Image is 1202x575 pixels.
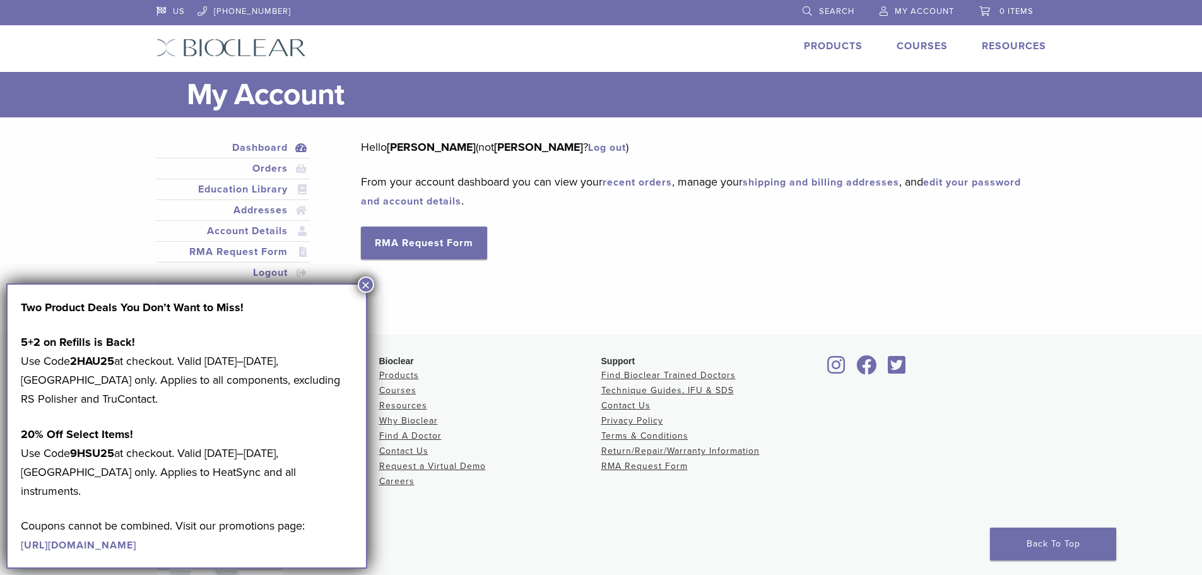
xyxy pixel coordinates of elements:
span: Search [819,6,854,16]
a: Request a Virtual Demo [379,461,486,471]
a: Account Details [159,223,308,239]
span: 0 items [999,6,1034,16]
strong: Two Product Deals You Don’t Want to Miss! [21,300,244,314]
a: Technique Guides, IFU & SDS [601,385,734,396]
strong: 20% Off Select Items! [21,427,133,441]
a: Find A Doctor [379,430,442,441]
p: Use Code at checkout. Valid [DATE]–[DATE], [GEOGRAPHIC_DATA] only. Applies to HeatSync and all in... [21,425,353,501]
p: Coupons cannot be combined. Visit our promotions page: [21,516,353,554]
a: Log out [588,141,626,154]
img: Bioclear [156,39,306,57]
strong: 9HSU25 [70,446,114,460]
a: Find Bioclear Trained Doctors [601,370,736,381]
p: Use Code at checkout. Valid [DATE]–[DATE], [GEOGRAPHIC_DATA] only. Applies to all components, exc... [21,333,353,408]
a: Contact Us [379,446,428,456]
nav: Account pages [156,138,310,299]
a: Contact Us [601,400,651,411]
strong: 5+2 on Refills is Back! [21,335,135,349]
button: Close [358,276,374,293]
a: Why Bioclear [379,415,438,426]
a: Courses [897,40,948,52]
strong: [PERSON_NAME] [494,140,583,154]
a: shipping and billing addresses [743,176,899,189]
span: My Account [895,6,954,16]
p: Hello (not ? ) [361,138,1027,157]
a: Products [379,370,419,381]
a: Dashboard [159,140,308,155]
a: Resources [982,40,1046,52]
a: [URL][DOMAIN_NAME] [21,539,136,552]
span: Bioclear [379,356,414,366]
a: Addresses [159,203,308,218]
a: Back To Top [990,528,1116,560]
a: Bioclear [823,363,850,376]
a: Logout [159,265,308,280]
p: From your account dashboard you can view your , manage your , and . [361,172,1027,210]
strong: [PERSON_NAME] [387,140,476,154]
a: Bioclear [884,363,910,376]
a: Privacy Policy [601,415,663,426]
h1: My Account [187,72,1046,117]
a: Resources [379,400,427,411]
a: Terms & Conditions [601,430,688,441]
a: Products [804,40,863,52]
a: Careers [379,476,415,487]
a: Courses [379,385,416,396]
span: Support [601,356,635,366]
a: recent orders [603,176,672,189]
a: RMA Request Form [159,244,308,259]
a: Orders [159,161,308,176]
a: Bioclear [852,363,881,376]
a: RMA Request Form [601,461,688,471]
strong: 2HAU25 [70,354,114,368]
a: Education Library [159,182,308,197]
a: RMA Request Form [361,227,487,259]
a: Return/Repair/Warranty Information [601,446,760,456]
